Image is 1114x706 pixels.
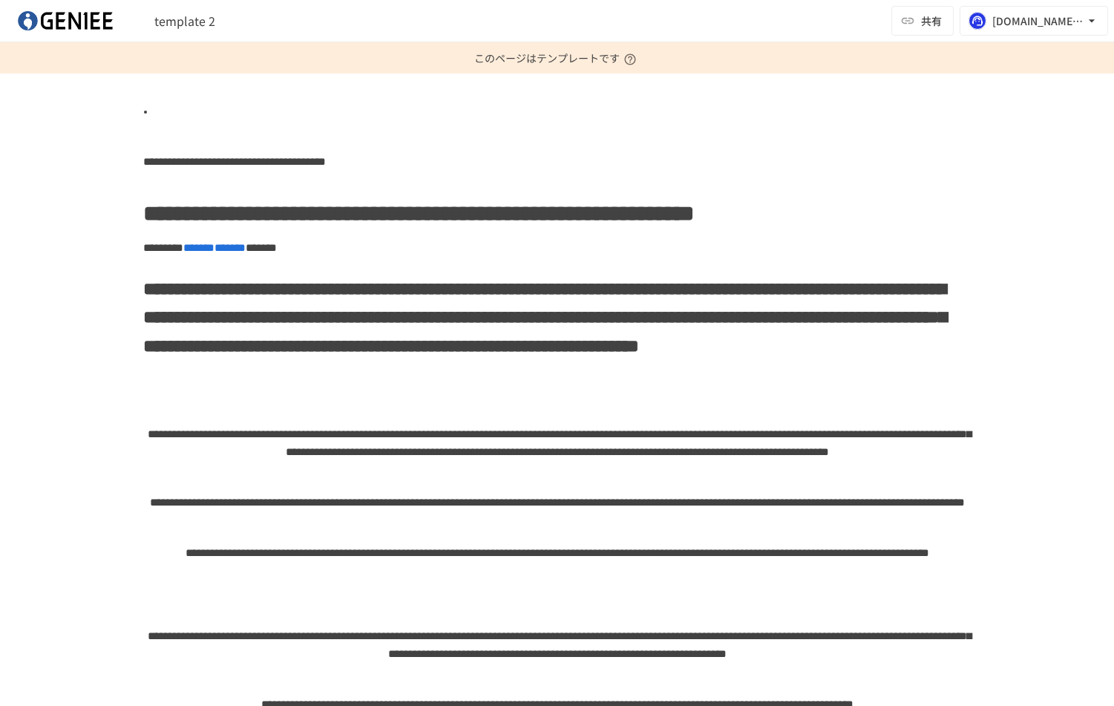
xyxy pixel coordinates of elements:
button: 共有 [891,6,954,36]
span: template 2 [154,12,215,30]
div: [DOMAIN_NAME][EMAIL_ADDRESS][DOMAIN_NAME] [992,12,1084,30]
span: 共有 [921,13,942,29]
button: [DOMAIN_NAME][EMAIL_ADDRESS][DOMAIN_NAME] [960,6,1108,36]
p: このページはテンプレートです [474,42,640,73]
img: mDIuM0aA4TOBKl0oB3pspz7XUBGXdoniCzRRINgIxkl [18,9,113,33]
